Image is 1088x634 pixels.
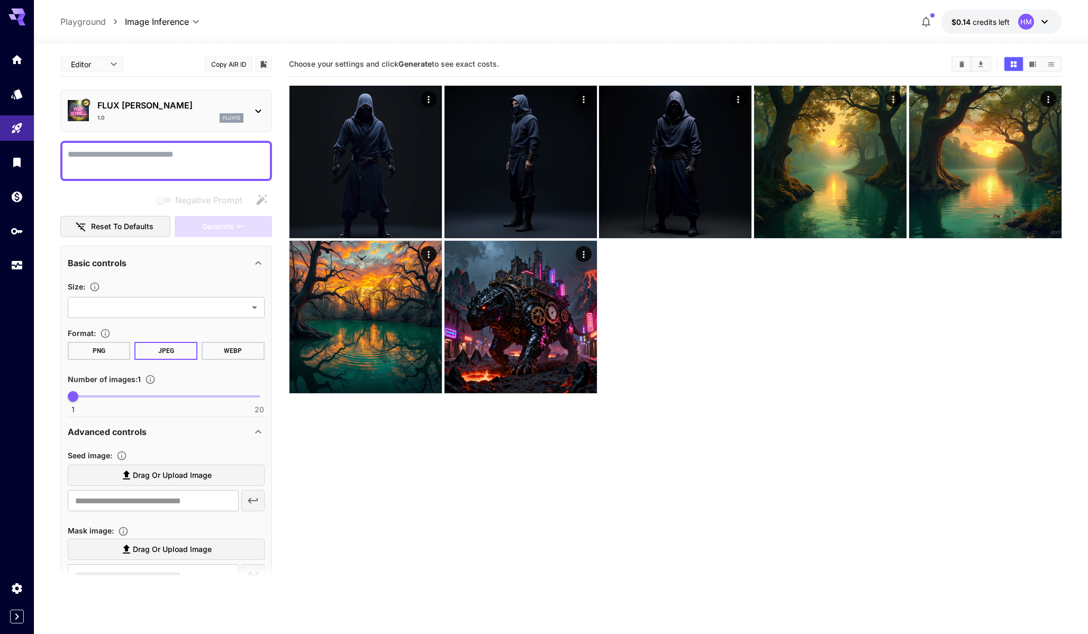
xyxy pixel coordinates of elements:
[175,194,242,206] span: Negative Prompt
[68,95,265,127] div: Certified Model – Vetted for best performance and includes a commercial license.FLUX [PERSON_NAME...
[85,282,104,292] button: Adjust the dimensions of the generated image by specifying its width and height in pixels, or sel...
[575,91,591,107] div: Actions
[909,86,1062,238] img: 9k=
[953,57,971,71] button: Clear All
[97,114,105,122] p: 1.0
[420,91,436,107] div: Actions
[68,524,265,590] div: Seed Image is required!
[81,99,90,107] button: Certified Model – Vetted for best performance and includes a commercial license.
[885,91,901,107] div: Actions
[154,193,251,206] span: Negative prompts are not compatible with the selected model.
[1023,57,1042,71] button: Show media in video view
[202,342,265,360] button: WEBP
[97,99,243,112] p: FLUX [PERSON_NAME]
[68,342,131,360] button: PNG
[259,58,268,70] button: Add to library
[445,86,597,238] img: Ayh9jz6bGijwAAAAAElFTkSuQmCC
[68,282,85,291] span: Size :
[68,375,141,384] span: Number of images : 1
[125,15,189,28] span: Image Inference
[398,59,432,68] b: Generate
[68,465,265,486] label: Drag or upload image
[420,246,436,262] div: Actions
[575,246,591,262] div: Actions
[730,91,746,107] div: Actions
[11,224,23,238] div: API Keys
[141,374,160,385] button: Specify how many images to generate in a single request. Each image generation will be charged se...
[68,419,265,445] div: Advanced controls
[60,15,106,28] a: Playground
[60,216,170,238] button: Reset to defaults
[68,329,96,338] span: Format :
[134,342,197,360] button: JPEG
[71,404,75,415] span: 1
[96,328,115,339] button: Choose the file format for the output image.
[223,114,240,122] p: flux1s
[1004,57,1023,71] button: Show media in grid view
[11,156,23,169] div: Library
[114,526,133,537] button: Upload a mask image to define the area to edit, or use the Mask Editor to create one from your se...
[973,17,1010,26] span: credits left
[11,87,23,101] div: Models
[11,582,23,595] div: Settings
[941,10,1062,34] button: $0.14342HM
[255,404,264,415] span: 20
[60,15,125,28] nav: breadcrumb
[599,86,751,238] img: wGtut7NFCt6MwAAAABJRU5ErkJggg==
[1040,91,1056,107] div: Actions
[68,250,265,276] div: Basic controls
[68,526,114,535] span: Mask image :
[289,59,499,68] span: Choose your settings and click to see exact costs.
[1018,14,1034,30] div: HM
[11,122,23,135] div: Playground
[112,450,131,461] button: Upload a reference image to guide the result. This is needed for Image-to-Image or Inpainting. Su...
[205,57,252,72] button: Copy AIR ID
[133,469,212,482] span: Drag or upload image
[445,241,597,393] img: 9k=
[133,543,212,556] span: Drag or upload image
[71,59,104,70] span: Editor
[754,86,906,238] img: wOMqFbVR0tyWAAAAABJRU5ErkJggg==
[972,57,990,71] button: Download All
[1003,56,1062,72] div: Show media in grid viewShow media in video viewShow media in list view
[11,53,23,66] div: Home
[68,539,265,560] label: Drag or upload image
[289,86,442,238] img: 8AXimC6LZRS24AAAAASUVORK5CYII=
[10,610,24,623] button: Expand sidebar
[68,451,112,460] span: Seed image :
[68,425,147,438] p: Advanced controls
[11,190,23,203] div: Wallet
[951,16,1010,28] div: $0.14342
[951,56,991,72] div: Clear AllDownload All
[68,257,126,269] p: Basic controls
[11,259,23,272] div: Usage
[951,17,973,26] span: $0.14
[1042,57,1060,71] button: Show media in list view
[289,241,442,393] img: 9k=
